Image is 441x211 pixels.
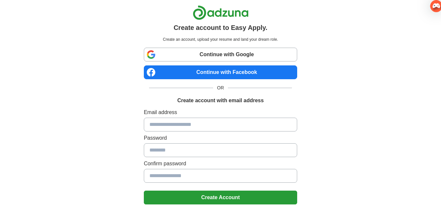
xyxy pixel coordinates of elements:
[177,97,264,105] h1: Create account with email address
[193,5,249,20] img: Adzuna logo
[174,23,268,33] h1: Create account to Easy Apply.
[144,48,297,61] a: Continue with Google
[144,65,297,79] a: Continue with Facebook
[144,108,297,116] label: Email address
[144,191,297,204] button: Create Account
[213,84,228,91] span: OR
[145,36,296,42] p: Create an account, upload your resume and land your dream role.
[144,134,297,142] label: Password
[144,160,297,168] label: Confirm password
